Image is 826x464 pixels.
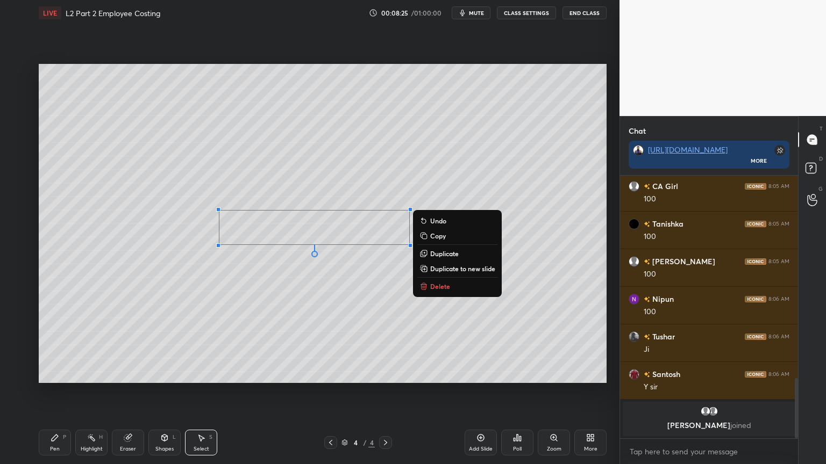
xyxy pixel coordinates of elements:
div: / [363,439,366,446]
p: Undo [430,216,446,225]
a: [URL][DOMAIN_NAME] [648,144,728,155]
img: 9b1c91334ed44311b32c09f03bdd0d7a.jpg [629,294,639,305]
div: Ji [644,344,789,355]
img: no-rating-badge.077c3623.svg [644,184,650,190]
p: Duplicate [430,249,459,258]
button: Duplicate [417,247,497,260]
p: Chat [620,117,654,145]
p: Copy [430,231,446,240]
span: joined [730,420,751,430]
div: Y sir [644,382,789,393]
img: no-rating-badge.077c3623.svg [644,296,650,302]
div: 8:06 AM [768,334,789,340]
h6: Santosh [650,368,680,380]
button: CLASS SETTINGS [497,6,556,19]
div: 8:05 AM [768,221,789,227]
button: Undo [417,214,497,227]
div: LIVE [39,6,61,19]
p: Delete [430,282,450,291]
h6: Tushar [650,331,675,342]
div: Poll [513,446,522,452]
img: 78d879e9ade943c4a63fa74a256d960a.jpg [633,145,644,156]
img: iconic-dark.1390631f.png [745,183,766,190]
div: 8:06 AM [768,371,789,378]
button: mute [452,6,490,19]
span: mute [469,9,484,17]
img: no-rating-badge.077c3623.svg [644,259,650,265]
h4: L2 Part 2 Employee Costing [66,8,160,18]
p: D [819,155,823,163]
div: 8:05 AM [768,258,789,265]
div: 100 [644,194,789,205]
button: Copy [417,229,497,242]
div: H [99,434,103,440]
img: iconic-dark.1390631f.png [745,258,766,265]
h6: [PERSON_NAME] [650,256,715,267]
img: iconic-dark.1390631f.png [745,296,766,302]
img: no-rating-badge.077c3623.svg [644,221,650,227]
div: Zoom [547,446,561,452]
div: Select [194,446,209,452]
p: Duplicate to new slide [430,264,495,273]
div: Highlight [81,446,103,452]
h6: Tanishka [650,218,683,229]
h6: Nipun [650,293,674,305]
div: S [209,434,212,440]
img: no-rating-badge.077c3623.svg [644,334,650,340]
img: iconic-dark.1390631f.png [745,371,766,378]
div: 100 [644,231,789,242]
div: Add Slide [469,446,493,452]
div: 100 [644,269,789,280]
img: default.png [708,406,718,417]
img: no-rating-badge.077c3623.svg [644,372,650,378]
h6: CA Girl [650,180,678,192]
img: iconic-dark.1390631f.png [745,334,766,340]
p: T [820,125,823,133]
div: 4 [350,439,361,446]
div: 4 [368,438,375,447]
div: 8:06 AM [768,296,789,302]
button: End Class [562,6,607,19]
img: default.png [700,406,711,417]
img: iconic-dark.1390631f.png [745,221,766,227]
div: L [173,434,176,440]
img: 3 [629,331,639,342]
p: [PERSON_NAME] [629,421,789,430]
div: 100 [644,307,789,317]
div: Pen [50,446,60,452]
p: G [818,185,823,193]
div: Shapes [155,446,174,452]
button: Delete [417,280,497,293]
div: More [584,446,597,452]
div: P [63,434,66,440]
img: 0a9a5c13d9304dc8ab3c352ee5aed601.jpg [629,219,639,229]
div: Eraser [120,446,136,452]
button: Duplicate to new slide [417,262,497,275]
img: default.png [629,256,639,267]
img: b40ba39a90b745119ed2a02c8e2e0ab4.jpg [629,369,639,380]
img: default.png [629,181,639,192]
div: 8:05 AM [768,183,789,190]
div: More [751,157,767,164]
div: grid [620,176,798,438]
